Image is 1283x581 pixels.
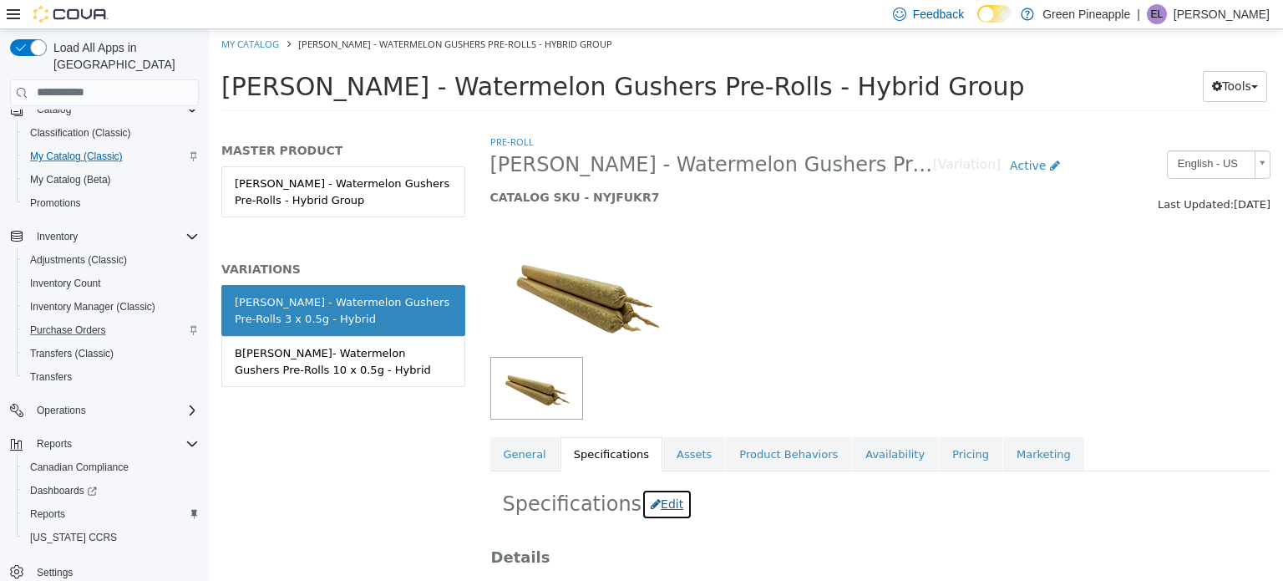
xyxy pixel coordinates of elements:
[3,225,205,248] button: Inventory
[23,367,79,387] a: Transfers
[17,191,205,215] button: Promotions
[17,456,205,479] button: Canadian Compliance
[30,531,117,544] span: [US_STATE] CCRS
[30,173,111,186] span: My Catalog (Beta)
[281,106,325,119] a: Pre-Roll
[37,230,78,243] span: Inventory
[17,526,205,549] button: [US_STATE] CCRS
[1151,4,1164,24] span: EL
[794,408,875,443] a: Marketing
[37,103,71,116] span: Catalog
[37,404,86,417] span: Operations
[1174,4,1270,24] p: [PERSON_NAME]
[30,370,72,384] span: Transfers
[23,344,120,364] a: Transfers (Classic)
[23,146,129,166] a: My Catalog (Classic)
[17,295,205,319] button: Inventory Manager (Classic)
[23,320,113,340] a: Purchase Orders
[23,193,88,213] a: Promotions
[23,250,199,270] span: Adjustments (Classic)
[17,121,205,145] button: Classification (Classic)
[281,161,860,176] h5: CATALOG SKU - NYJFUKR7
[26,316,243,349] div: B[PERSON_NAME]- Watermelon Gushers Pre-Rolls 10 x 0.5g - Hybrid
[17,272,205,295] button: Inventory Count
[30,484,97,497] span: Dashboards
[23,504,72,524] a: Reports
[23,250,134,270] a: Adjustments (Classic)
[13,232,256,247] h5: VARIATIONS
[23,297,162,317] a: Inventory Manager (Classic)
[1147,4,1167,24] div: Eden Lafrentz
[37,437,72,451] span: Reports
[730,408,794,443] a: Pricing
[433,460,484,491] button: Edit
[13,137,256,188] a: [PERSON_NAME] - Watermelon Gushers Pre-Rolls - Hybrid Group
[994,42,1058,73] button: Tools
[3,98,205,121] button: Catalog
[17,342,205,365] button: Transfers (Classic)
[30,277,101,290] span: Inventory Count
[294,460,1050,491] h2: Specifications
[281,123,724,149] span: [PERSON_NAME] - Watermelon Gushers Pre-Rolls 3 x 0.5g - Hybrid
[23,273,199,293] span: Inventory Count
[3,432,205,456] button: Reports
[89,8,403,21] span: [PERSON_NAME] - Watermelon Gushers Pre-Rolls - Hybrid Group
[1137,4,1140,24] p: |
[977,5,1012,23] input: Dark Mode
[801,130,837,143] span: Active
[352,408,454,443] a: Specifications
[37,566,73,579] span: Settings
[33,6,109,23] img: Cova
[30,324,106,337] span: Purchase Orders
[23,457,135,477] a: Canadian Compliance
[3,399,205,422] button: Operations
[30,507,65,521] span: Reports
[23,527,199,548] span: Washington CCRS
[23,344,199,364] span: Transfers (Classic)
[23,170,118,190] a: My Catalog (Beta)
[23,297,199,317] span: Inventory Manager (Classic)
[282,518,1062,538] h3: Details
[959,122,1039,148] span: English - US
[17,479,205,502] a: Dashboards
[1042,4,1130,24] p: Green Pineapple
[30,461,129,474] span: Canadian Compliance
[913,6,964,23] span: Feedback
[17,168,205,191] button: My Catalog (Beta)
[23,273,108,293] a: Inventory Count
[23,481,199,501] span: Dashboards
[13,114,256,129] h5: MASTER PRODUCT
[23,193,199,213] span: Promotions
[643,408,729,443] a: Availability
[30,227,199,247] span: Inventory
[30,400,199,420] span: Operations
[23,367,199,387] span: Transfers
[1025,169,1062,181] span: [DATE]
[23,170,199,190] span: My Catalog (Beta)
[17,319,205,342] button: Purchase Orders
[30,227,84,247] button: Inventory
[30,347,114,360] span: Transfers (Classic)
[949,169,1025,181] span: Last Updated:
[281,408,351,443] a: General
[30,400,93,420] button: Operations
[454,408,516,443] a: Assets
[30,99,78,120] button: Catalog
[23,457,199,477] span: Canadian Compliance
[30,434,79,454] button: Reports
[517,408,642,443] a: Product Behaviors
[23,320,199,340] span: Purchase Orders
[23,504,199,524] span: Reports
[23,123,199,143] span: Classification (Classic)
[26,265,243,298] div: [PERSON_NAME] - Watermelon Gushers Pre-Rolls 3 x 0.5g - Hybrid
[23,527,124,548] a: [US_STATE] CCRS
[724,130,792,143] small: [Variation]
[17,365,205,389] button: Transfers
[47,39,199,73] span: Load All Apps in [GEOGRAPHIC_DATA]
[23,146,199,166] span: My Catalog (Classic)
[30,300,155,313] span: Inventory Manager (Classic)
[30,196,81,210] span: Promotions
[13,43,816,72] span: [PERSON_NAME] - Watermelon Gushers Pre-Rolls - Hybrid Group
[30,99,199,120] span: Catalog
